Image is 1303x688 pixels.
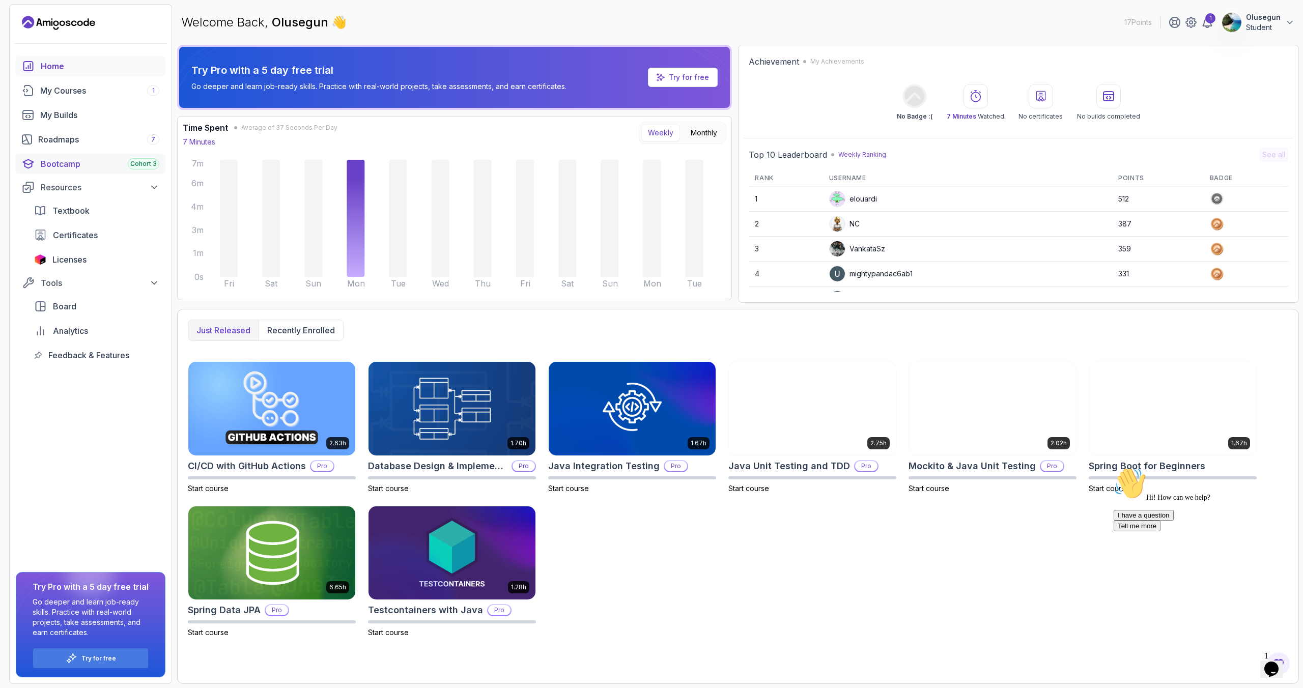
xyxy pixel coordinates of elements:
tspan: Mon [347,278,365,289]
th: Badge [1204,170,1288,187]
img: Database Design & Implementation card [369,362,535,455]
p: Recently enrolled [267,324,335,336]
td: 387 [1112,212,1204,237]
a: board [28,296,165,317]
span: Analytics [53,325,88,337]
h2: Spring Data JPA [188,603,261,617]
p: Pro [266,605,288,615]
div: elouardi [829,191,877,207]
p: Pro [311,461,333,471]
h3: Time Spent [183,122,228,134]
td: 359 [1112,237,1204,262]
div: mightypandac6ab1 [829,266,913,282]
img: user profile image [830,216,845,232]
span: Feedback & Features [48,349,129,361]
h2: Top 10 Leaderboard [749,149,827,161]
div: NC [829,216,860,232]
tspan: Tue [687,278,702,289]
img: Spring Data JPA card [188,506,355,600]
div: Bootcamp [41,158,159,170]
p: Weekly Ranking [838,151,886,159]
p: 1.70h [511,439,526,447]
p: 1.28h [511,583,526,591]
p: 1.67h [691,439,706,447]
p: Student [1246,22,1281,33]
button: I have a question [4,47,64,58]
td: 303 [1112,286,1204,311]
h2: Testcontainers with Java [368,603,483,617]
img: jetbrains icon [34,254,46,265]
p: No Badge :( [897,112,932,121]
span: Start course [548,484,589,493]
th: Points [1112,170,1204,187]
p: Pro [488,605,511,615]
a: Try for free [81,654,116,663]
p: No certificates [1018,112,1063,121]
div: 👋Hi! How can we help?I have a questionTell me more [4,4,187,68]
a: courses [16,80,165,101]
img: user profile image [830,241,845,256]
tspan: Sun [305,278,321,289]
img: Java Integration Testing card [549,362,716,455]
a: licenses [28,249,165,270]
p: My Achievements [810,58,864,66]
td: 4 [749,262,823,286]
button: Just released [188,320,259,340]
p: 1.67h [1231,439,1247,447]
a: Testcontainers with Java card1.28hTestcontainers with JavaProStart course [368,506,536,638]
a: Java Integration Testing card1.67hJava Integration TestingProStart course [548,361,716,494]
h2: Spring Boot for Beginners [1089,459,1205,473]
p: Olusegun [1246,12,1281,22]
img: Spring Boot for Beginners card [1089,362,1256,455]
tspan: 6m [191,178,204,188]
p: Pro [665,461,687,471]
button: Recently enrolled [259,320,343,340]
span: Start course [368,484,409,493]
img: Java Unit Testing and TDD card [729,362,896,455]
div: 1 [1205,13,1215,23]
div: Home [41,60,159,72]
a: home [16,56,165,76]
a: certificates [28,225,165,245]
a: 1 [1201,16,1213,28]
a: Landing page [22,15,95,31]
p: 7 Minutes [183,137,215,147]
tspan: Mon [643,278,661,289]
span: Olusegun [272,15,331,30]
p: Go deeper and learn job-ready skills. Practice with real-world projects, take assessments, and ea... [191,81,566,92]
p: 2.75h [870,439,887,447]
a: Database Design & Implementation card1.70hDatabase Design & ImplementationProStart course [368,361,536,494]
div: Apply5489 [829,291,887,307]
tspan: Tue [391,278,406,289]
p: Pro [513,461,535,471]
img: CI/CD with GitHub Actions card [188,362,355,455]
tspan: 0s [194,272,204,282]
span: Board [53,300,76,312]
a: Try for free [648,68,718,87]
h2: Java Unit Testing and TDD [728,459,850,473]
button: user profile imageOlusegunStudent [1222,12,1295,33]
h2: Achievement [749,55,799,68]
div: Roadmaps [38,133,159,146]
div: My Courses [40,84,159,97]
p: Watched [947,112,1004,121]
span: 7 [151,135,155,144]
span: Start course [1089,484,1129,493]
span: Start course [909,484,949,493]
div: Tools [41,277,159,289]
button: See all [1259,148,1288,162]
span: Licenses [52,253,87,266]
button: Try for free [33,648,149,669]
img: user profile image [830,291,845,306]
button: Tools [16,274,165,292]
p: 17 Points [1124,17,1152,27]
img: user profile image [1222,13,1241,32]
a: Try for free [669,72,709,82]
h2: Mockito & Java Unit Testing [909,459,1036,473]
iframe: chat widget [1260,647,1293,678]
tspan: Wed [432,278,449,289]
div: My Builds [40,109,159,121]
